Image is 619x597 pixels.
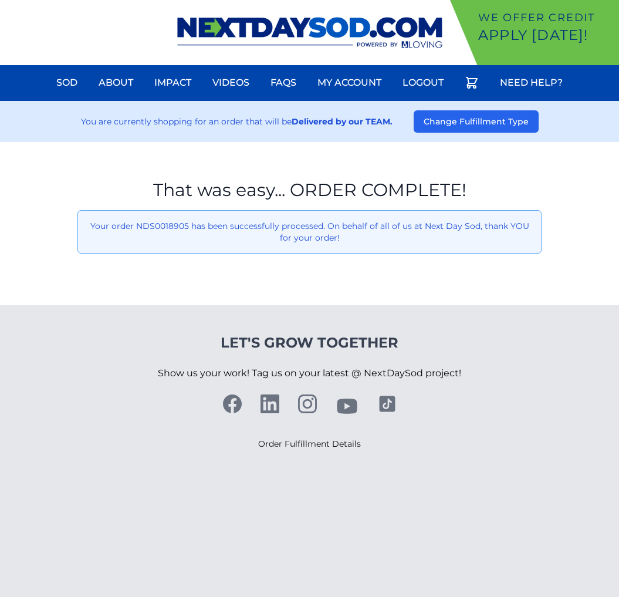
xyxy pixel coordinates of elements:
[158,352,461,394] p: Show us your work! Tag us on your latest @ NextDaySod project!
[414,110,539,133] button: Change Fulfillment Type
[49,69,84,97] a: Sod
[478,9,614,26] p: We offer Credit
[310,69,388,97] a: My Account
[395,69,451,97] a: Logout
[263,69,303,97] a: FAQs
[147,69,198,97] a: Impact
[493,69,570,97] a: Need Help?
[87,220,532,244] p: Your order NDS0018905 has been successfully processed. On behalf of all of us at Next Day Sod, th...
[92,69,140,97] a: About
[292,116,393,127] strong: Delivered by our TEAM.
[478,26,614,45] p: Apply [DATE]!
[205,69,256,97] a: Videos
[158,333,461,352] h4: Let's Grow Together
[258,439,361,449] a: Order Fulfillment Details
[77,180,542,201] h1: That was easy... ORDER COMPLETE!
